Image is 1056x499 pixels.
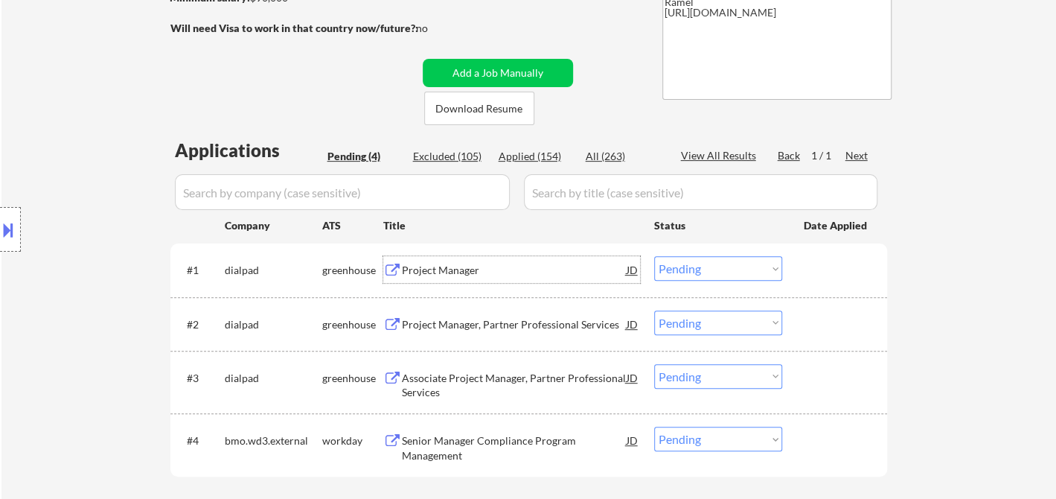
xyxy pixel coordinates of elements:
div: Excluded (105) [413,149,487,164]
button: Download Resume [424,92,534,125]
strong: Will need Visa to work in that country now/future?: [170,22,418,34]
div: Back [778,148,801,163]
div: bmo.wd3.external [225,433,322,448]
input: Search by company (case sensitive) [175,174,510,210]
input: Search by title (case sensitive) [524,174,877,210]
div: JD [625,427,640,454]
div: JD [625,364,640,391]
div: Pending (4) [327,149,402,164]
div: Associate Project Manager, Partner Professional Services [402,371,627,400]
div: workday [322,433,383,448]
div: greenhouse [322,371,383,386]
div: JD [625,311,640,337]
div: Date Applied [804,218,869,233]
div: no [416,21,458,36]
div: 1 / 1 [811,148,845,163]
div: Next [845,148,869,163]
div: Title [383,218,640,233]
div: #3 [187,371,213,386]
div: Project Manager [402,263,627,278]
button: Add a Job Manually [423,59,573,87]
div: #4 [187,433,213,448]
div: JD [625,256,640,283]
div: Applied (154) [499,149,573,164]
div: View All Results [681,148,761,163]
div: dialpad [225,263,322,278]
div: Status [654,212,782,238]
div: Senior Manager Compliance Program Management [402,433,627,463]
div: ATS [322,218,383,233]
div: Project Manager, Partner Professional Services [402,317,627,332]
div: greenhouse [322,263,383,278]
div: greenhouse [322,317,383,332]
div: dialpad [225,371,322,386]
div: All (263) [586,149,660,164]
div: dialpad [225,317,322,332]
div: Company [225,218,322,233]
